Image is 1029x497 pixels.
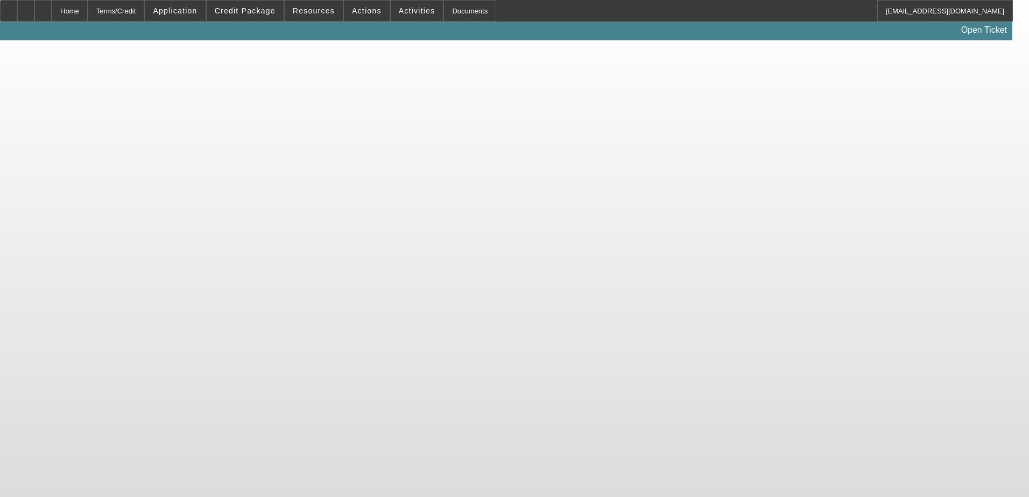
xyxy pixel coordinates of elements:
span: Credit Package [215,6,276,15]
span: Application [153,6,197,15]
a: Open Ticket [957,21,1011,39]
span: Actions [352,6,382,15]
button: Actions [344,1,390,21]
button: Activities [391,1,443,21]
button: Resources [285,1,343,21]
span: Resources [293,6,335,15]
button: Credit Package [207,1,284,21]
span: Activities [399,6,435,15]
button: Application [145,1,205,21]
